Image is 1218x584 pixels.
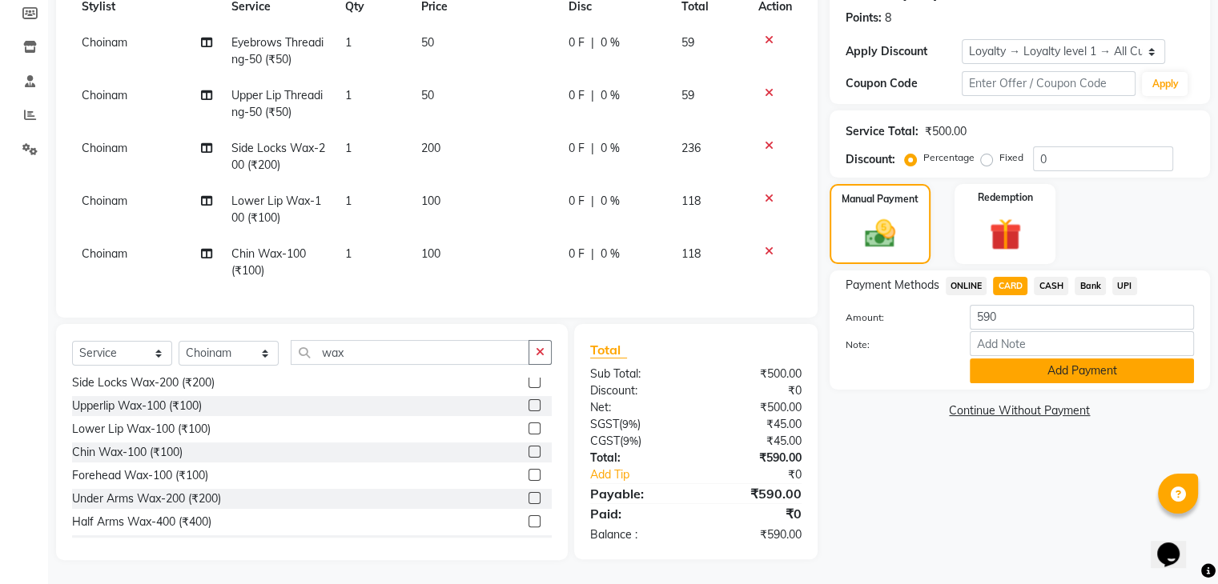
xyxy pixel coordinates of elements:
[1112,277,1137,295] span: UPI
[421,194,440,208] span: 100
[82,141,127,155] span: Choinam
[578,466,715,483] a: Add Tip
[842,192,919,206] label: Manual Payment
[578,399,696,416] div: Net:
[1075,277,1106,295] span: Bank
[578,433,696,450] div: ( )
[578,366,696,382] div: Sub Total:
[696,504,814,523] div: ₹0
[291,340,529,365] input: Search or Scan
[622,418,637,430] span: 9%
[72,444,183,461] div: Chin Wax-100 (₹100)
[578,382,696,399] div: Discount:
[681,35,694,50] span: 59
[1151,520,1202,568] iframe: chat widget
[834,338,958,352] label: Note:
[345,246,352,261] span: 1
[681,246,701,261] span: 118
[231,194,321,225] span: Lower Lip Wax-100 (₹100)
[846,151,895,168] div: Discount:
[590,342,627,358] span: Total
[421,35,434,50] span: 50
[1034,277,1068,295] span: CASH
[696,382,814,399] div: ₹0
[925,123,967,140] div: ₹500.00
[345,88,352,102] span: 1
[72,514,211,530] div: Half Arms Wax-400 (₹400)
[569,140,585,157] span: 0 F
[82,194,127,208] span: Choinam
[696,399,814,416] div: ₹500.00
[696,484,814,503] div: ₹590.00
[72,374,215,391] div: Side Locks Wax-200 (₹200)
[578,484,696,503] div: Payable:
[601,246,620,262] span: 0 %
[601,87,620,104] span: 0 %
[82,246,127,261] span: Choinam
[846,277,939,294] span: Payment Methods
[421,88,434,102] span: 50
[885,10,891,26] div: 8
[345,141,352,155] span: 1
[591,140,594,157] span: |
[590,434,620,448] span: CGST
[696,450,814,466] div: ₹590.00
[970,305,1194,330] input: Amount
[590,417,619,431] span: SGST
[591,87,594,104] span: |
[231,88,323,119] span: Upper Lip Threading-50 (₹50)
[421,141,440,155] span: 200
[578,450,696,466] div: Total:
[846,75,962,92] div: Coupon Code
[978,190,1033,205] label: Redemption
[846,10,882,26] div: Points:
[569,34,585,51] span: 0 F
[715,466,813,483] div: ₹0
[72,398,202,414] div: Upperlip Wax-100 (₹100)
[601,34,620,51] span: 0 %
[578,416,696,433] div: ( )
[834,310,958,325] label: Amount:
[833,402,1207,419] a: Continue Without Payment
[681,141,701,155] span: 236
[601,193,620,210] span: 0 %
[591,246,594,262] span: |
[970,331,1194,356] input: Add Note
[72,537,207,554] div: Full Arms Wax-600 (₹600)
[696,366,814,382] div: ₹500.00
[855,216,905,251] img: _cash.svg
[993,277,1027,295] span: CARD
[578,526,696,543] div: Balance :
[569,193,585,210] span: 0 F
[999,150,1023,165] label: Fixed
[72,490,221,507] div: Under Arms Wax-200 (₹200)
[696,526,814,543] div: ₹590.00
[231,141,325,172] span: Side Locks Wax-200 (₹200)
[72,467,208,484] div: Forehead Wax-100 (₹100)
[569,246,585,262] span: 0 F
[72,421,211,438] div: Lower Lip Wax-100 (₹100)
[970,358,1194,383] button: Add Payment
[696,433,814,450] div: ₹45.00
[681,88,694,102] span: 59
[962,71,1136,96] input: Enter Offer / Coupon Code
[623,434,638,447] span: 9%
[696,416,814,433] div: ₹45.00
[231,246,306,278] span: Chin Wax-100 (₹100)
[591,34,594,51] span: |
[601,140,620,157] span: 0 %
[82,35,127,50] span: Choinam
[846,123,919,140] div: Service Total:
[569,87,585,104] span: 0 F
[681,194,701,208] span: 118
[345,194,352,208] span: 1
[578,504,696,523] div: Paid:
[979,214,1031,254] img: _gift.svg
[923,150,975,165] label: Percentage
[421,246,440,261] span: 100
[591,193,594,210] span: |
[82,88,127,102] span: Choinam
[846,43,962,60] div: Apply Discount
[1142,72,1188,96] button: Apply
[231,35,324,66] span: Eyebrows Threading-50 (₹50)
